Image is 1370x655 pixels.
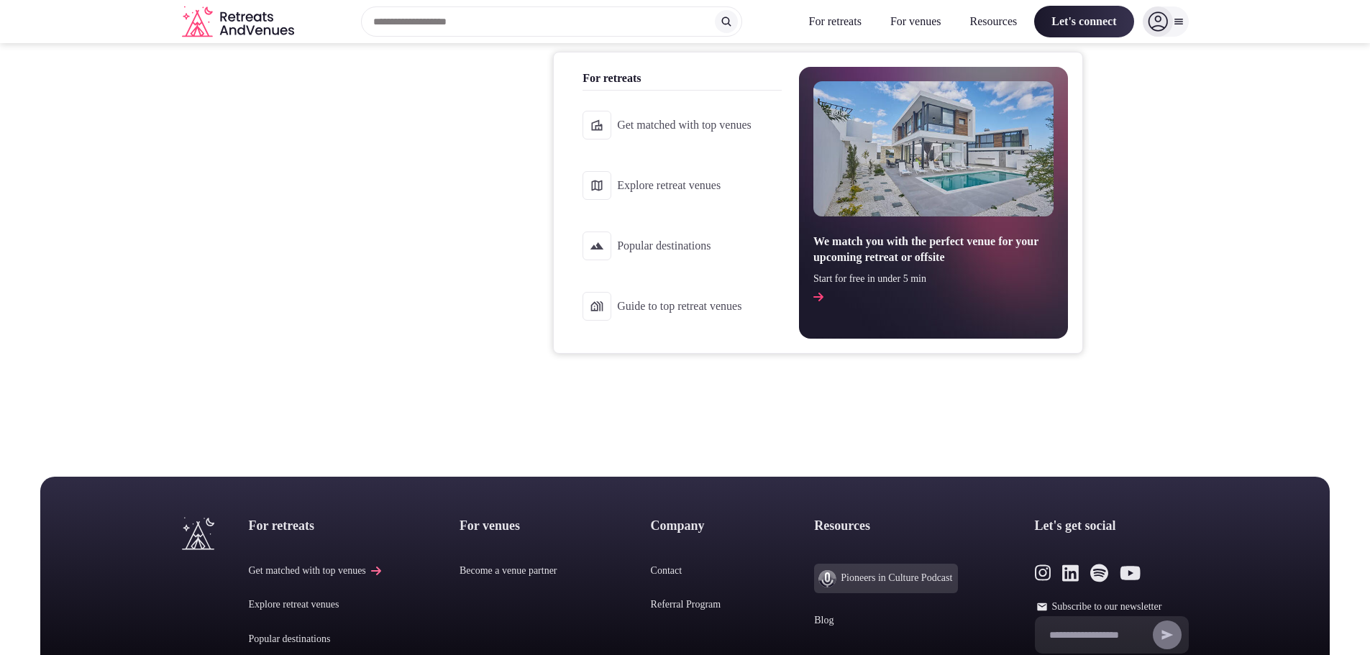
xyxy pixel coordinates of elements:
a: Link to the retreats and venues Youtube page [1120,564,1141,582]
a: Get matched with top venues [568,96,782,154]
a: Become a venue partner [460,564,575,578]
a: Pioneers in Culture Podcast [814,564,958,593]
span: Popular destinations [617,238,752,254]
svg: Retreats and Venues company logo [182,6,297,38]
button: For retreats [798,6,873,37]
a: Visit the homepage [182,517,214,550]
button: Resources [959,6,1029,37]
span: For retreats [583,70,782,87]
h2: Resources [814,517,958,535]
span: Get matched with top venues [617,117,752,133]
span: Start for free in under 5 min [813,272,1054,286]
a: Blog [814,613,958,628]
h2: Let's get social [1035,517,1189,535]
a: Link to the retreats and venues Instagram page [1035,564,1051,582]
a: Link to the retreats and venues Spotify page [1090,564,1108,582]
h2: For retreats [249,517,383,535]
a: Visit the homepage [182,6,297,38]
a: Contact [651,564,739,578]
a: Popular destinations [568,217,782,275]
button: For venues [879,6,953,37]
img: For retreats [813,81,1054,216]
h2: For venues [460,517,575,535]
a: Get matched with top venues [249,564,383,578]
a: Link to the retreats and venues LinkedIn page [1062,564,1079,582]
span: Guide to top retreat venues [617,298,752,314]
a: We match you with the perfect venue for your upcoming retreat or offsiteStart for free in under 5... [799,67,1068,339]
span: We match you with the perfect venue for your upcoming retreat or offsite [813,234,1054,266]
a: Explore retreat venues [568,157,782,214]
span: Let's connect [1034,6,1133,37]
span: Explore retreat venues [617,178,752,193]
a: Explore retreat venues [249,597,383,612]
label: Subscribe to our newsletter [1035,600,1189,614]
a: Referral Program [651,597,739,612]
a: Guide to top retreat venues [568,278,782,335]
a: Popular destinations [249,632,383,646]
h2: Company [651,517,739,535]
